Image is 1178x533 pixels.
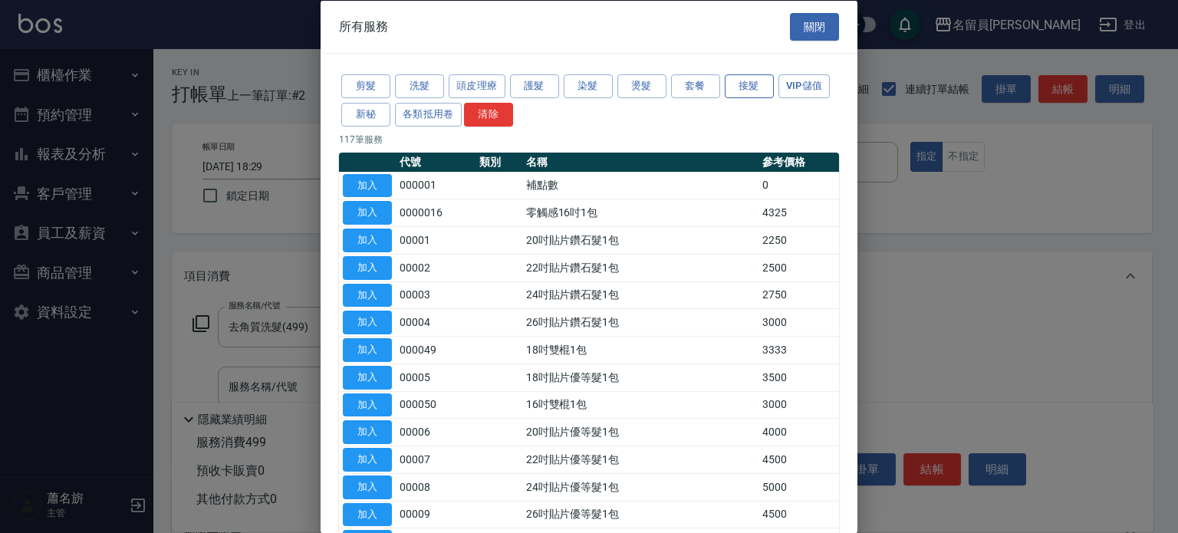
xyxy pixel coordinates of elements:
button: 加入 [343,338,392,362]
td: 2250 [758,226,839,254]
button: 護髮 [510,74,559,98]
button: 接髮 [725,74,774,98]
td: 4000 [758,418,839,446]
td: 4500 [758,446,839,473]
td: 4500 [758,501,839,528]
td: 00005 [396,364,475,391]
td: 2500 [758,254,839,281]
td: 零觸感16吋1包 [522,199,759,226]
td: 4325 [758,199,839,226]
button: 加入 [343,255,392,279]
td: 18吋貼片優等髮1包 [522,364,759,391]
td: 26吋貼片鑽石髮1包 [522,308,759,336]
td: 00007 [396,446,475,473]
button: VIP儲值 [778,74,831,98]
td: 3000 [758,391,839,419]
button: 頭皮理療 [449,74,505,98]
td: 20吋貼片優等髮1包 [522,418,759,446]
th: 代號 [396,152,475,172]
button: 加入 [343,502,392,526]
button: 套餐 [671,74,720,98]
td: 000001 [396,172,475,199]
button: 加入 [343,201,392,225]
td: 00002 [396,254,475,281]
td: 000049 [396,336,475,364]
td: 22吋貼片鑽石髮1包 [522,254,759,281]
td: 00009 [396,501,475,528]
td: 3333 [758,336,839,364]
td: 26吋貼片優等髮1包 [522,501,759,528]
td: 000050 [396,391,475,419]
button: 關閉 [790,12,839,41]
button: 加入 [343,365,392,389]
td: 00004 [396,308,475,336]
button: 剪髮 [341,74,390,98]
th: 類別 [475,152,522,172]
button: 新秘 [341,102,390,126]
button: 燙髮 [617,74,666,98]
td: 0 [758,172,839,199]
button: 染髮 [564,74,613,98]
td: 3000 [758,308,839,336]
button: 加入 [343,475,392,498]
td: 24吋貼片優等髮1包 [522,473,759,501]
button: 加入 [343,420,392,444]
button: 加入 [343,229,392,252]
th: 參考價格 [758,152,839,172]
td: 00003 [396,281,475,309]
td: 00006 [396,418,475,446]
th: 名稱 [522,152,759,172]
button: 加入 [343,311,392,334]
button: 加入 [343,448,392,472]
button: 各類抵用卷 [395,102,462,126]
td: 20吋貼片鑽石髮1包 [522,226,759,254]
button: 加入 [343,283,392,307]
td: 00008 [396,473,475,501]
span: 所有服務 [339,18,388,34]
td: 2750 [758,281,839,309]
td: 22吋貼片優等髮1包 [522,446,759,473]
button: 洗髮 [395,74,444,98]
td: 3500 [758,364,839,391]
button: 加入 [343,173,392,197]
td: 24吋貼片鑽石髮1包 [522,281,759,309]
td: 18吋雙棍1包 [522,336,759,364]
p: 117 筆服務 [339,132,839,146]
td: 5000 [758,473,839,501]
button: 加入 [343,393,392,416]
button: 清除 [464,102,513,126]
td: 0000016 [396,199,475,226]
td: 16吋雙棍1包 [522,391,759,419]
td: 補點數 [522,172,759,199]
td: 00001 [396,226,475,254]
